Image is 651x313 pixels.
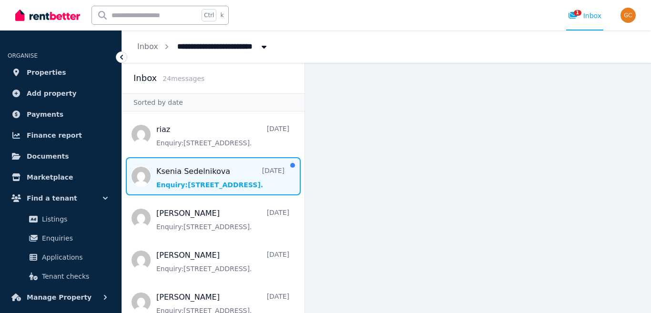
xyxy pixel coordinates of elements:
[137,42,158,51] a: Inbox
[27,109,63,120] span: Payments
[574,10,581,16] span: 1
[11,210,110,229] a: Listings
[27,172,73,183] span: Marketplace
[27,192,77,204] span: Find a tenant
[156,124,289,148] a: riaz[DATE]Enquiry:[STREET_ADDRESS].
[8,147,114,166] a: Documents
[11,229,110,248] a: Enquiries
[568,11,601,20] div: Inbox
[122,30,284,63] nav: Breadcrumb
[156,166,285,190] a: Ksenia Sedelnikova[DATE]Enquiry:[STREET_ADDRESS].
[133,71,157,85] h2: Inbox
[122,111,305,313] nav: Message list
[8,52,38,59] span: ORGANISE
[8,84,114,103] a: Add property
[42,213,106,225] span: Listings
[11,267,110,286] a: Tenant checks
[220,11,224,19] span: k
[156,208,289,232] a: [PERSON_NAME][DATE]Enquiry:[STREET_ADDRESS].
[8,63,114,82] a: Properties
[8,288,114,307] button: Manage Property
[27,130,82,141] span: Finance report
[156,250,289,273] a: [PERSON_NAME][DATE]Enquiry:[STREET_ADDRESS].
[11,248,110,267] a: Applications
[620,8,636,23] img: George Constantinidis
[8,105,114,124] a: Payments
[163,75,204,82] span: 24 message s
[8,189,114,208] button: Find a tenant
[27,292,92,303] span: Manage Property
[8,126,114,145] a: Finance report
[27,88,77,99] span: Add property
[42,252,106,263] span: Applications
[15,8,80,22] img: RentBetter
[8,168,114,187] a: Marketplace
[202,9,216,21] span: Ctrl
[27,151,69,162] span: Documents
[122,93,305,111] div: Sorted by date
[42,271,106,282] span: Tenant checks
[42,232,106,244] span: Enquiries
[27,67,66,78] span: Properties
